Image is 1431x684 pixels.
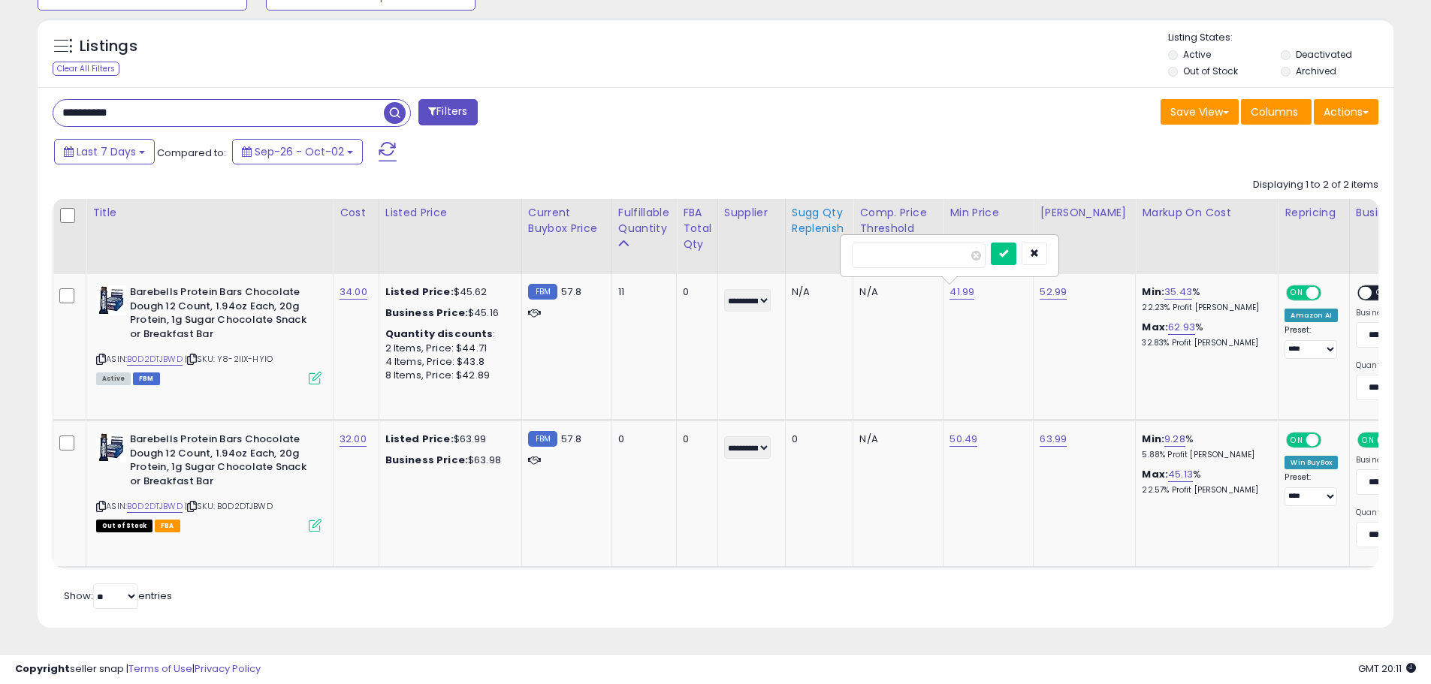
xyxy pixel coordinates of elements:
a: 41.99 [949,285,974,300]
div: ASIN: [96,432,322,530]
div: $63.99 [385,432,510,446]
span: OFF [1319,287,1343,300]
div: % [1142,285,1266,313]
span: 2025-10-10 20:11 GMT [1358,661,1416,676]
div: % [1142,321,1266,348]
div: 4 Items, Price: $43.8 [385,355,510,369]
b: Business Price: [385,453,468,467]
div: seller snap | | [15,662,261,676]
a: 50.49 [949,432,977,447]
span: | SKU: B0D2DTJBWD [185,500,273,512]
div: N/A [859,285,931,299]
label: Archived [1296,65,1336,77]
b: Listed Price: [385,285,454,299]
small: FBM [528,431,557,447]
span: Columns [1251,104,1298,119]
button: Save View [1161,99,1239,125]
div: Cost [340,205,373,221]
span: Sep-26 - Oct-02 [255,144,344,159]
span: FBM [133,372,160,385]
span: OFF [1372,287,1396,300]
div: Preset: [1285,325,1338,359]
a: 9.28 [1164,432,1185,447]
p: 22.23% Profit [PERSON_NAME] [1142,303,1266,313]
div: 0 [792,432,842,446]
div: : [385,327,510,341]
div: $45.16 [385,306,510,320]
div: 11 [618,285,665,299]
th: CSV column name: cust_attr_1_Supplier [717,199,785,274]
span: 57.8 [561,285,581,299]
b: Business Price: [385,306,468,320]
span: | SKU: Y8-2IIX-HYIO [185,353,273,365]
a: Terms of Use [128,661,192,676]
div: Repricing [1285,205,1343,221]
a: 34.00 [340,285,367,300]
a: 63.99 [1040,432,1067,447]
b: Min: [1142,285,1164,299]
span: All listings currently available for purchase on Amazon [96,372,131,385]
div: Markup on Cost [1142,205,1272,221]
div: % [1142,432,1266,460]
div: $45.62 [385,285,510,299]
div: Current Buybox Price [528,205,605,237]
img: 51UMWZER0tL._SL40_.jpg [96,432,126,463]
div: 0 [683,285,706,299]
span: FBA [155,520,180,532]
div: $63.98 [385,453,510,467]
img: 51UMWZER0tL._SL40_.jpg [96,285,126,315]
b: Max: [1142,467,1168,481]
div: Comp. Price Threshold [859,205,937,237]
div: Displaying 1 to 2 of 2 items [1253,178,1378,192]
a: 32.00 [340,432,367,447]
div: ASIN: [96,285,322,383]
b: Barebells Protein Bars Chocolate Dough 12 Count, 1.94oz Each, 20g Protein, 1g Sugar Chocolate Sna... [130,285,312,345]
label: Out of Stock [1183,65,1238,77]
b: Min: [1142,432,1164,446]
th: Please note that this number is a calculation based on your required days of coverage and your ve... [785,199,853,274]
div: 8 Items, Price: $42.89 [385,369,510,382]
label: Active [1183,48,1211,61]
div: 0 [618,432,665,446]
span: Show: entries [64,589,172,603]
a: 52.99 [1040,285,1067,300]
span: 57.8 [561,432,581,446]
div: Listed Price [385,205,515,221]
button: Actions [1314,99,1378,125]
span: ON [1288,434,1307,447]
div: N/A [859,432,931,446]
div: [PERSON_NAME] [1040,205,1129,221]
b: Barebells Protein Bars Chocolate Dough 12 Count, 1.94oz Each, 20g Protein, 1g Sugar Chocolate Sna... [130,432,312,492]
div: 2 Items, Price: $44.71 [385,342,510,355]
h5: Listings [80,36,137,57]
a: 35.43 [1164,285,1192,300]
div: Min Price [949,205,1027,221]
p: 5.88% Profit [PERSON_NAME] [1142,450,1266,460]
div: Win BuyBox [1285,456,1338,469]
div: Amazon AI [1285,309,1337,322]
span: Compared to: [157,146,226,160]
small: FBM [528,284,557,300]
b: Quantity discounts [385,327,494,341]
p: 22.57% Profit [PERSON_NAME] [1142,485,1266,496]
b: Listed Price: [385,432,454,446]
span: Last 7 Days [77,144,136,159]
div: FBA Total Qty [683,205,711,252]
b: Max: [1142,320,1168,334]
a: 45.13 [1168,467,1193,482]
p: Listing States: [1168,31,1393,45]
strong: Copyright [15,661,70,676]
th: The percentage added to the cost of goods (COGS) that forms the calculator for Min & Max prices. [1136,199,1279,274]
a: B0D2DTJBWD [127,500,183,513]
span: OFF [1319,434,1343,447]
a: Privacy Policy [195,661,261,676]
button: Last 7 Days [54,139,155,164]
span: ON [1288,287,1307,300]
div: Title [92,205,327,221]
div: Preset: [1285,472,1338,506]
span: ON [1359,434,1378,447]
div: Supplier [724,205,779,221]
button: Filters [418,99,477,125]
div: 0 [683,432,706,446]
button: Sep-26 - Oct-02 [232,139,363,164]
